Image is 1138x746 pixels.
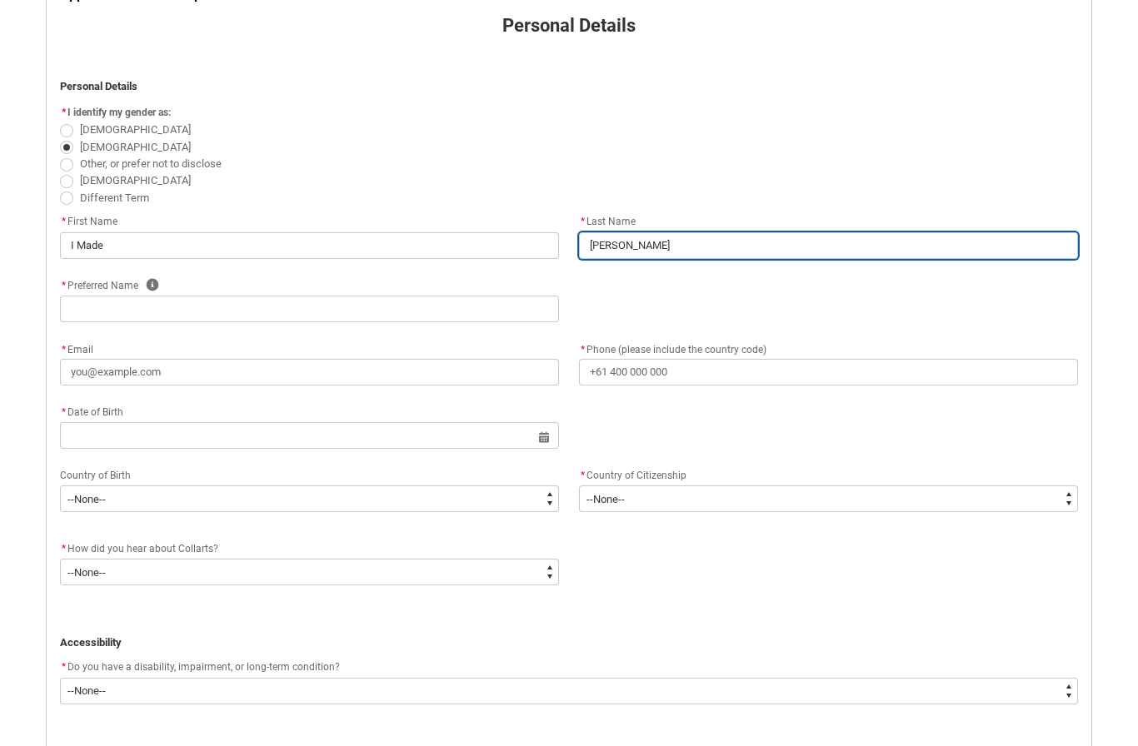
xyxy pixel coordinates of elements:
span: [DEMOGRAPHIC_DATA] [80,141,191,153]
span: First Name [60,216,117,227]
abbr: required [581,344,585,356]
label: Phone (please include the country code) [579,339,773,357]
abbr: required [581,216,585,227]
span: I identify my gender as: [67,107,171,118]
span: [DEMOGRAPHIC_DATA] [80,174,191,186]
span: Preferred Name [60,280,138,291]
span: Do you have a disability, impairment, or long-term condition? [67,661,340,673]
strong: Accessibility [60,636,122,649]
abbr: required [62,344,66,356]
span: Different Term [80,191,149,204]
input: +61 400 000 000 [579,359,1078,385]
span: [DEMOGRAPHIC_DATA] [80,123,191,136]
strong: Personal Details [502,15,636,36]
label: Email [60,339,100,357]
abbr: required [581,470,585,481]
span: How did you hear about Collarts? [67,543,218,555]
span: Country of Citizenship [586,470,686,481]
abbr: required [62,661,66,673]
abbr: required [62,107,66,118]
abbr: required [62,406,66,418]
span: Date of Birth [60,406,123,418]
span: Country of Birth [60,470,131,481]
span: Other, or prefer not to disclose [80,157,222,170]
strong: Personal Details [60,80,137,92]
abbr: required [62,280,66,291]
abbr: required [62,543,66,555]
span: Last Name [579,216,636,227]
abbr: required [62,216,66,227]
input: you@example.com [60,359,559,385]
